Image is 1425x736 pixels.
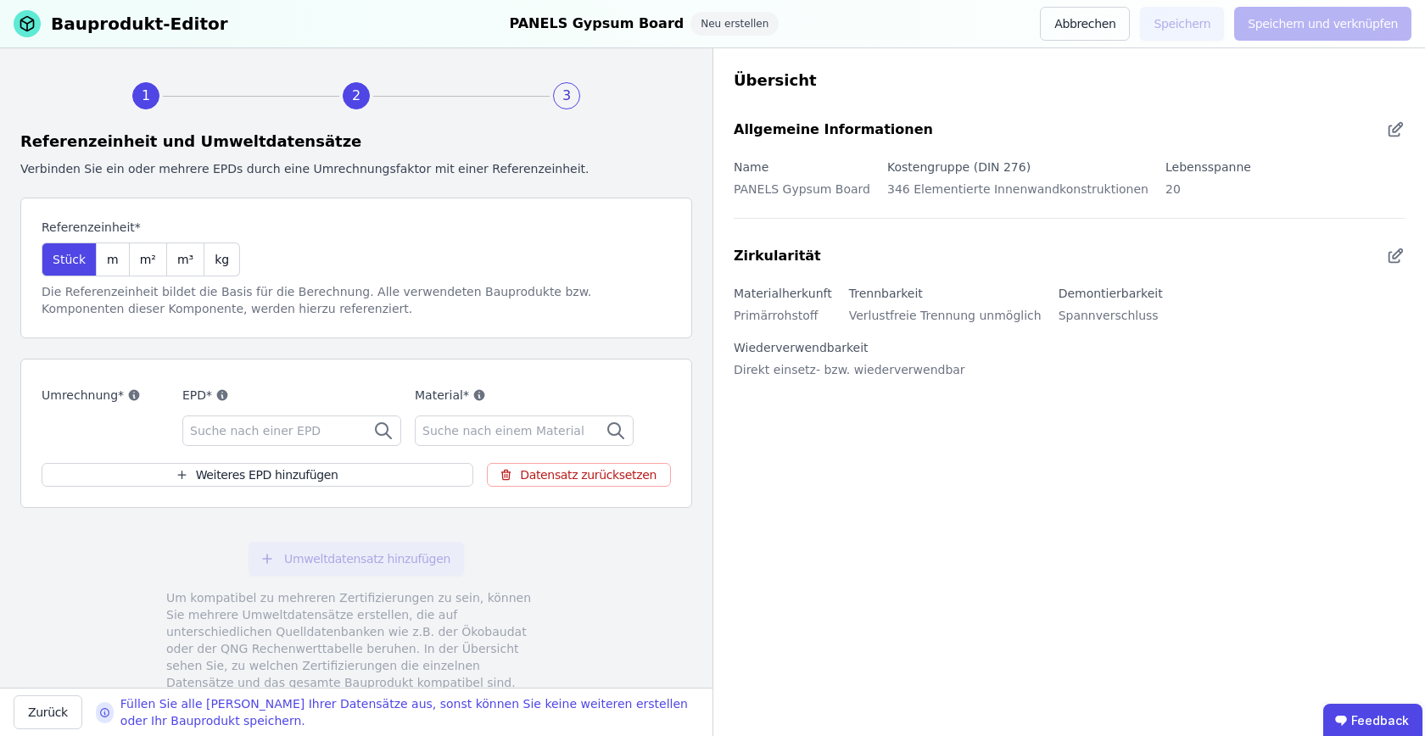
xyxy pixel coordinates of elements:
span: Stück [53,251,86,268]
div: Um kompatibel zu mehreren Zertifizierungen zu sein, können Sie mehrere Umweltdatensätze erstellen... [166,589,546,691]
span: m² [140,251,156,268]
label: Name [734,160,768,174]
button: Umweltdatensatz hinzufügen [249,542,464,576]
label: Material* [415,385,634,405]
div: 3 [553,82,580,109]
span: Suche nach einem Material [422,422,588,439]
div: Bauprodukt-Editor [51,12,228,36]
div: 20 [1165,177,1251,211]
button: Speichern [1140,7,1224,41]
span: m³ [177,251,193,268]
button: Speichern und verknüpfen [1234,7,1411,41]
div: Übersicht [734,69,1405,92]
div: Referenzeinheit und Umweltdatensätze [20,130,692,153]
span: kg [215,251,229,268]
div: Allgemeine Informationen [734,120,933,140]
div: Direkt einsetz- bzw. wiederverwendbar [734,358,965,392]
label: Lebensspanne [1165,160,1251,174]
label: Materialherkunft [734,287,832,300]
label: Umrechnung* [42,385,169,405]
span: Suche nach einer EPD [190,422,324,439]
label: Referenzeinheit* [42,219,240,236]
div: 1 [132,82,159,109]
div: 2 [343,82,370,109]
div: PANELS Gypsum Board [734,177,870,211]
div: Neu erstellen [690,12,779,36]
div: Verbinden Sie ein oder mehrere EPDs durch eine Umrechnungsfaktor mit einer Referenzeinheit. [20,160,692,177]
div: PANELS Gypsum Board [509,12,684,36]
button: Datensatz zurücksetzen [487,463,671,487]
label: Wiederverwendbarkeit [734,341,869,354]
label: Kostengruppe (DIN 276) [887,160,1031,174]
div: Zirkularität [734,246,821,266]
button: Zurück [14,695,82,729]
div: Primärrohstoff [734,304,832,337]
div: 346 Elementierte Innenwandkonstruktionen [887,177,1148,211]
button: Abbrechen [1040,7,1130,41]
label: Trennbarkeit [849,287,923,300]
div: Verlustfreie Trennung unmöglich [849,304,1042,337]
label: Demontierbarkeit [1059,287,1163,300]
span: m [107,251,119,268]
button: Weiteres EPD hinzufügen [42,463,473,487]
div: Spannverschluss [1059,304,1163,337]
div: Die Referenzeinheit bildet die Basis für die Berechnung. Alle verwendeten Bauprodukte bzw. Kompon... [42,283,671,317]
div: Füllen Sie alle [PERSON_NAME] Ihrer Datensätze aus, sonst können Sie keine weiteren erstellen ode... [120,695,699,729]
